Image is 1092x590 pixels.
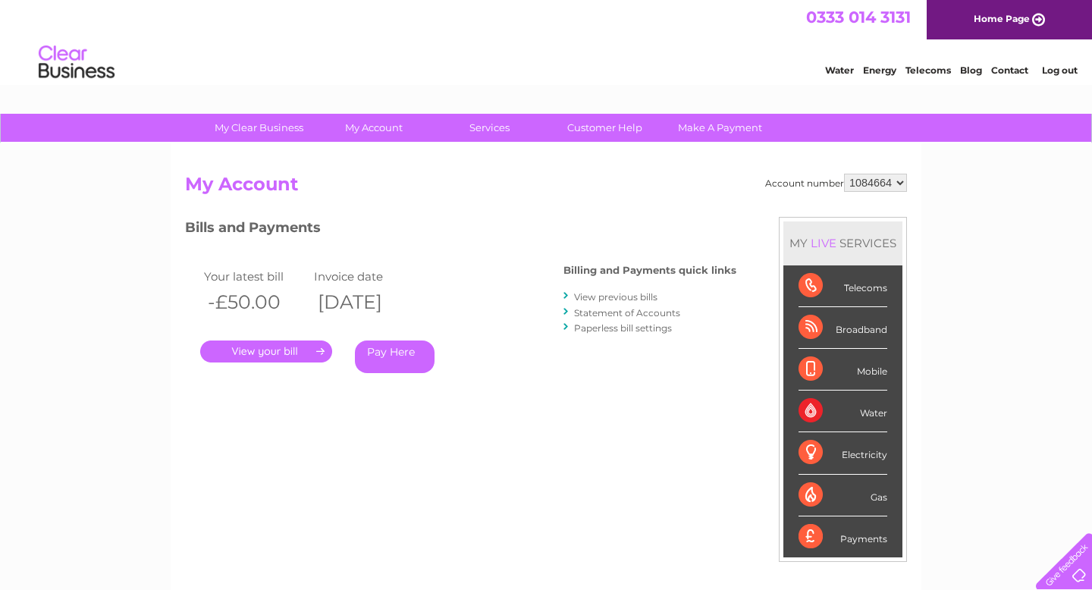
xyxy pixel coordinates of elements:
th: [DATE] [310,287,420,318]
h4: Billing and Payments quick links [563,265,736,276]
div: Broadband [799,307,887,349]
a: Statement of Accounts [574,307,680,319]
a: Log out [1042,64,1078,76]
div: Account number [765,174,907,192]
a: Water [825,64,854,76]
td: Your latest bill [200,266,310,287]
h3: Bills and Payments [185,217,736,243]
div: Water [799,391,887,432]
a: Contact [991,64,1028,76]
a: Paperless bill settings [574,322,672,334]
a: View previous bills [574,291,657,303]
div: Electricity [799,432,887,474]
a: Services [427,114,552,142]
a: Telecoms [905,64,951,76]
th: -£50.00 [200,287,310,318]
a: . [200,341,332,362]
a: Customer Help [542,114,667,142]
div: Clear Business is a trading name of Verastar Limited (registered in [GEOGRAPHIC_DATA] No. 3667643... [189,8,905,74]
h2: My Account [185,174,907,202]
a: 0333 014 3131 [806,8,911,27]
a: My Account [312,114,437,142]
div: MY SERVICES [783,221,902,265]
a: Pay Here [355,341,435,373]
div: Mobile [799,349,887,391]
a: My Clear Business [196,114,322,142]
a: Make A Payment [657,114,783,142]
a: Blog [960,64,982,76]
img: logo.png [38,39,115,86]
div: Payments [799,516,887,557]
div: Gas [799,475,887,516]
div: Telecoms [799,265,887,307]
a: Energy [863,64,896,76]
div: LIVE [808,236,839,250]
td: Invoice date [310,266,420,287]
